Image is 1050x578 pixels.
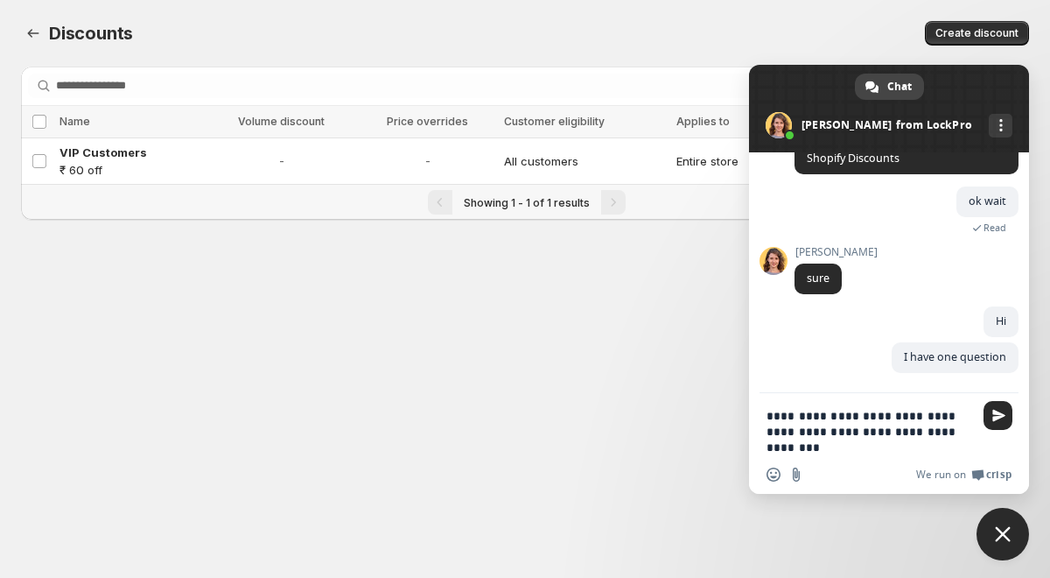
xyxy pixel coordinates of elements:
span: Volume discount [238,115,325,128]
span: Send a file [789,468,803,482]
span: Customer eligibility [504,115,605,128]
td: Entire store [671,138,784,185]
span: ok wait [969,194,1006,208]
span: I have one question [904,349,1006,364]
button: Create discount [925,21,1029,46]
p: ₹ 60 off [59,161,201,179]
span: Name [59,115,90,128]
a: VIP Customers [59,144,201,161]
span: Hi [996,314,1006,328]
span: Discounts [49,23,133,44]
textarea: Compose your message... [766,408,973,455]
span: We run on [916,468,966,482]
nav: Pagination [21,184,1029,220]
span: Read [983,222,1006,234]
span: Crisp [986,468,1011,482]
span: sure [807,271,829,285]
a: We run onCrisp [916,468,1011,482]
span: Applies to [676,115,730,128]
span: Create discount [935,26,1018,40]
span: VIP Customers [59,145,147,159]
div: Close chat [976,508,1029,560]
td: All customers [499,138,671,185]
span: - [212,152,352,170]
span: Price overrides [387,115,468,128]
span: Send [983,401,1012,430]
span: [PERSON_NAME] [794,246,878,258]
div: More channels [989,114,1012,137]
span: Showing 1 - 1 of 1 results [464,196,590,209]
div: Chat [855,74,924,100]
button: Back to dashboard [21,21,45,46]
span: Insert an emoji [766,468,780,482]
span: - [361,152,493,170]
span: Chat [887,74,912,100]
